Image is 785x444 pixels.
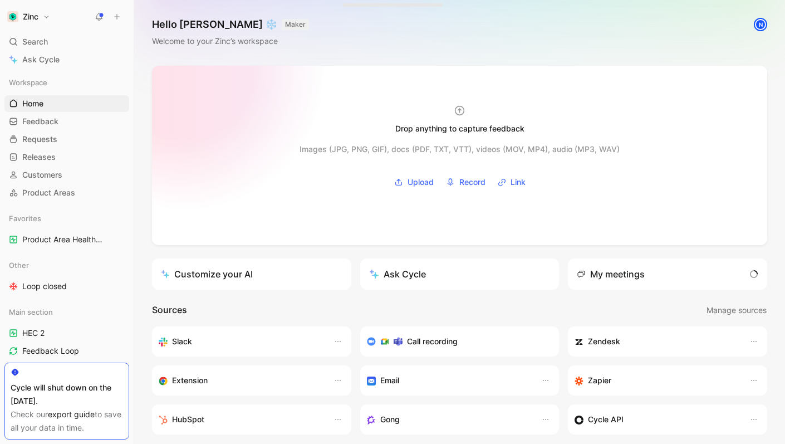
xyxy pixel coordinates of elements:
button: Upload [390,174,438,191]
a: HEC 2 [4,325,129,341]
div: Search [4,33,129,50]
span: Customers [22,169,62,180]
h3: Slack [172,335,192,348]
div: Images (JPG, PNG, GIF), docs (PDF, TXT, VTT), videos (MOV, MP4), audio (MP3, WAV) [300,143,620,156]
div: Capture feedback from anywhere on the web [159,374,322,387]
div: Check our to save all your data in time. [11,408,123,435]
h3: Cycle API [588,413,624,426]
span: Feedback [22,116,58,127]
button: Record [442,174,489,191]
h3: Call recording [407,335,458,348]
div: Workspace [4,74,129,91]
h3: Zendesk [588,335,620,348]
div: Drop anything to capture feedback [395,122,524,135]
span: Link [511,175,526,189]
div: Capture feedback from your incoming calls [367,413,531,426]
div: My meetings [577,267,645,281]
div: Cycle will shut down on the [DATE]. [11,381,123,408]
span: Loop closed [22,281,67,292]
h2: Sources [152,303,187,318]
span: Product Area Health [22,234,107,246]
button: ZincZinc [4,9,53,25]
div: Forward emails to your feedback inbox [367,374,531,387]
a: Customers [4,167,129,183]
button: Link [494,174,529,191]
div: Welcome to your Zinc’s workspace [152,35,309,48]
button: Ask Cycle [360,258,560,290]
a: Product Area Health [4,360,129,377]
a: Home [4,95,129,112]
div: Customize your AI [161,267,253,281]
a: Feedback Loop [4,343,129,359]
span: Workspace [9,77,47,88]
a: Requests [4,131,129,148]
span: Ask Cycle [22,53,60,66]
span: Favorites [9,213,41,224]
button: MAKER [282,19,309,30]
h3: Zapier [588,374,611,387]
div: Other [4,257,129,274]
span: HEC 2 [22,328,45,339]
h3: Gong [380,413,400,426]
div: Favorites [4,210,129,227]
h1: Hello [PERSON_NAME] ❄️ [152,18,309,31]
h3: Extension [172,374,208,387]
a: Product Area HealthMain section [4,231,129,248]
div: Capture feedback from thousands of sources with Zapier (survey results, recordings, sheets, etc). [575,374,738,387]
span: Feedback Loop [22,345,79,357]
span: Other [9,260,29,271]
span: Product Areas [22,187,75,198]
span: Home [22,98,43,109]
div: Sync your customers, send feedback and get updates in Slack [159,335,322,348]
img: Zinc [7,11,18,22]
div: OtherLoop closed [4,257,129,295]
span: Manage sources [706,304,767,317]
div: Sync customers and create docs [575,335,738,348]
div: N [755,19,766,30]
span: Record [459,175,485,189]
a: export guide [48,409,95,419]
a: Loop closed [4,278,129,295]
div: Main section [4,304,129,320]
div: Main sectionHEC 2Feedback LoopProduct Area HealthFeedback to processResponse PendingQuotes logged... [4,304,129,431]
a: Ask Cycle [4,51,129,68]
span: Main section [9,306,53,318]
div: Record & transcribe meetings from Zoom, Meet & Teams. [367,335,544,348]
a: Releases [4,149,129,165]
span: Requests [22,134,57,145]
a: Feedback [4,113,129,130]
h3: Email [380,374,399,387]
span: Upload [408,175,434,189]
span: Releases [22,152,56,163]
div: Sync customers & send feedback from custom sources. Get inspired by our favorite use case [575,413,738,426]
span: Search [22,35,48,48]
div: Ask Cycle [369,267,426,281]
h1: Zinc [23,12,38,22]
button: Manage sources [706,303,767,318]
h3: HubSpot [172,413,204,426]
a: Product Areas [4,184,129,201]
a: Customize your AI [152,258,351,290]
